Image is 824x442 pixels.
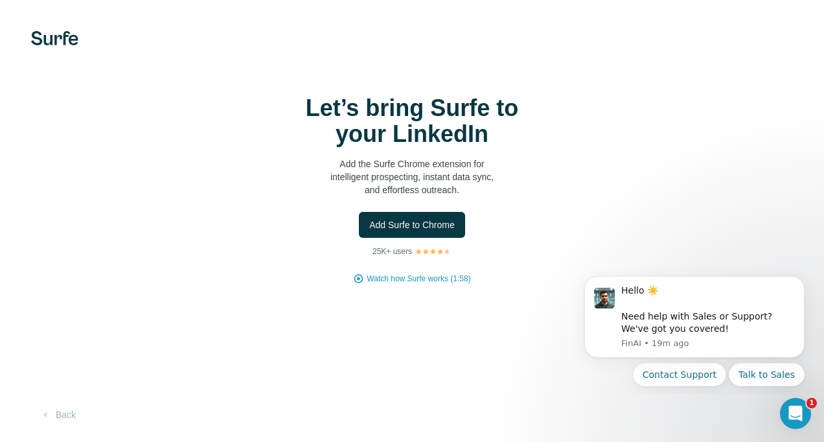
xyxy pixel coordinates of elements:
img: Surfe's logo [31,31,78,45]
button: Back [31,403,85,426]
iframe: Intercom live chat [780,398,811,429]
span: Add Surfe to Chrome [369,218,455,231]
p: Add the Surfe Chrome extension for intelligent prospecting, instant data sync, and effortless out... [282,157,542,196]
span: 1 [807,398,817,408]
h1: Let’s bring Surfe to your LinkedIn [282,95,542,147]
button: Watch how Surfe works (1:58) [367,273,470,285]
p: 25K+ users [372,246,412,257]
img: Rating Stars [415,248,452,255]
button: Add Surfe to Chrome [359,212,465,238]
iframe: Intercom notifications message [565,266,824,394]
